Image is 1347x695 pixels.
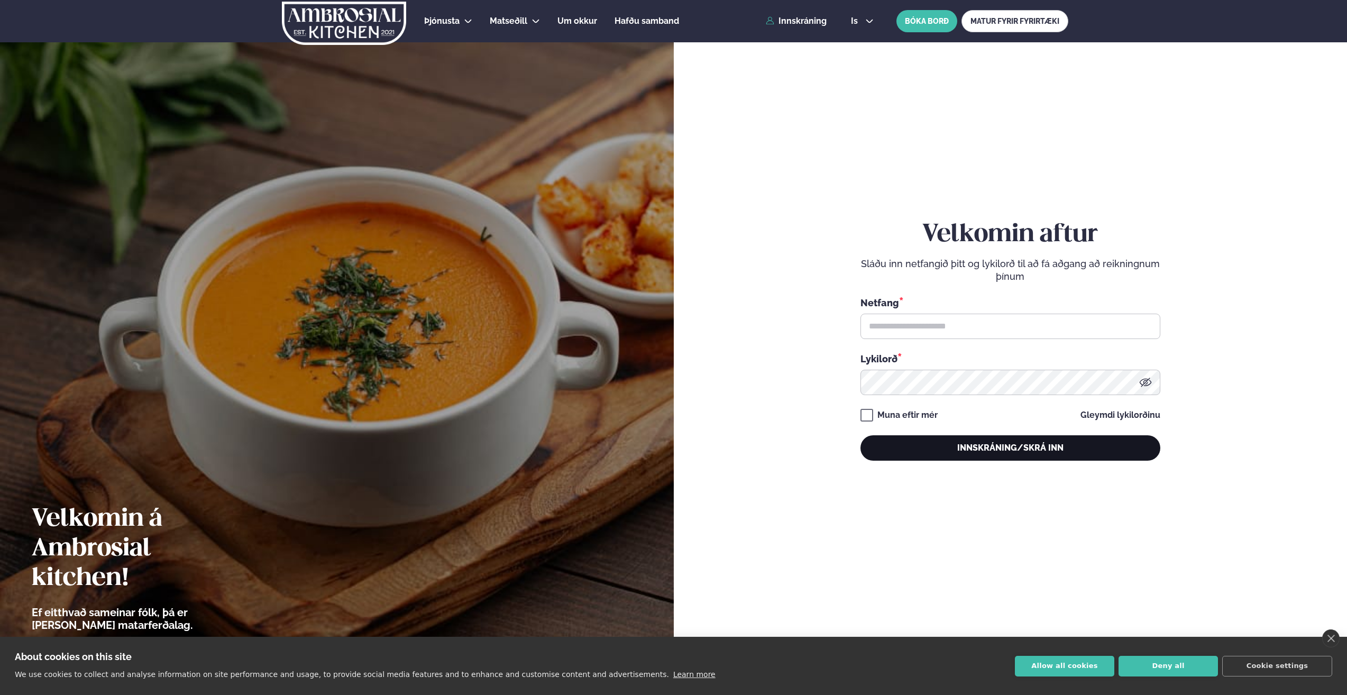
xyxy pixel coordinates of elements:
[860,220,1160,250] h2: Velkomin aftur
[1080,411,1160,419] a: Gleymdi lykilorðinu
[15,651,132,662] strong: About cookies on this site
[1222,656,1332,676] button: Cookie settings
[557,16,597,26] span: Um okkur
[32,606,251,632] p: Ef eitthvað sameinar fólk, þá er [PERSON_NAME] matarferðalag.
[851,17,861,25] span: is
[896,10,957,32] button: BÓKA BORÐ
[860,258,1160,283] p: Sláðu inn netfangið þitt og lykilorð til að fá aðgang að reikningnum þínum
[673,670,716,679] a: Learn more
[15,670,669,679] p: We use cookies to collect and analyse information on site performance and usage, to provide socia...
[490,15,527,28] a: Matseðill
[490,16,527,26] span: Matseðill
[860,296,1160,309] div: Netfang
[1015,656,1114,676] button: Allow all cookies
[1322,629,1340,647] a: close
[557,15,597,28] a: Um okkur
[961,10,1068,32] a: MATUR FYRIR FYRIRTÆKI
[615,16,679,26] span: Hafðu samband
[32,505,251,593] h2: Velkomin á Ambrosial kitchen!
[842,17,882,25] button: is
[424,15,460,28] a: Þjónusta
[860,435,1160,461] button: Innskráning/Skrá inn
[615,15,679,28] a: Hafðu samband
[281,2,407,45] img: logo
[860,352,1160,365] div: Lykilorð
[766,16,827,26] a: Innskráning
[424,16,460,26] span: Þjónusta
[1119,656,1218,676] button: Deny all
